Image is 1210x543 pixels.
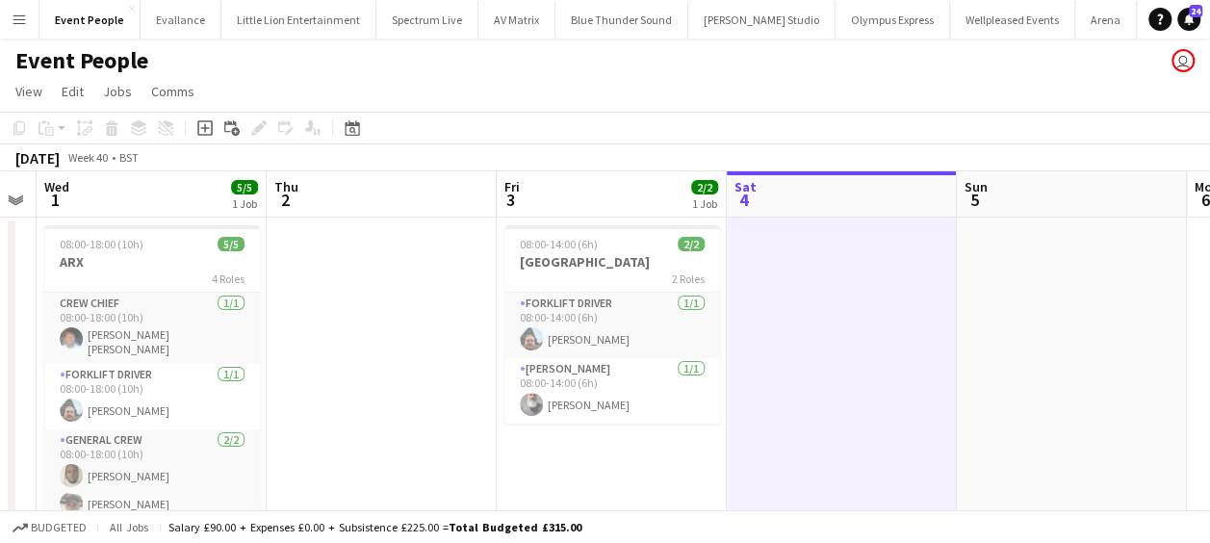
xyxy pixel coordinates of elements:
[141,1,221,39] button: Evallance
[15,46,148,75] h1: Event People
[95,79,140,104] a: Jobs
[54,79,91,104] a: Edit
[143,79,202,104] a: Comms
[1189,5,1202,17] span: 24
[449,520,581,534] span: Total Budgeted £315.00
[62,83,84,100] span: Edit
[688,1,836,39] button: [PERSON_NAME] Studio
[31,521,87,534] span: Budgeted
[103,83,132,100] span: Jobs
[10,517,90,538] button: Budgeted
[221,1,376,39] button: Little Lion Entertainment
[1075,1,1137,39] button: Arena
[106,520,152,534] span: All jobs
[376,1,478,39] button: Spectrum Live
[64,150,112,165] span: Week 40
[1177,8,1200,31] a: 24
[950,1,1075,39] button: Wellpleased Events
[836,1,950,39] button: Olympus Express
[151,83,194,100] span: Comms
[39,1,141,39] button: Event People
[1171,49,1195,72] app-user-avatar: Dominic Riley
[119,150,139,165] div: BST
[555,1,688,39] button: Blue Thunder Sound
[478,1,555,39] button: AV Matrix
[15,148,60,168] div: [DATE]
[168,520,581,534] div: Salary £90.00 + Expenses £0.00 + Subsistence £225.00 =
[8,79,50,104] a: View
[15,83,42,100] span: View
